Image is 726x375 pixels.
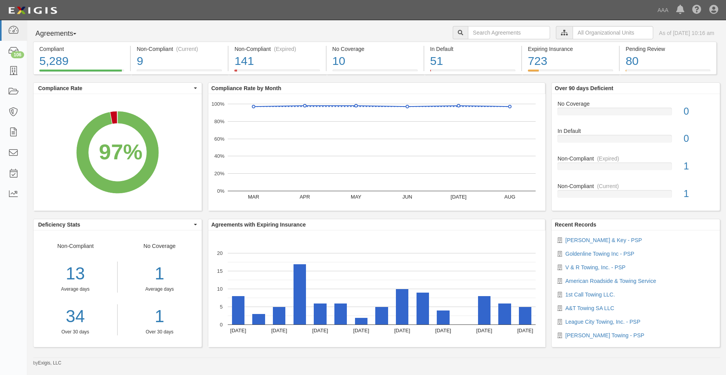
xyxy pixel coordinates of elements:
div: 13 [33,262,117,286]
div: In Default [552,127,720,135]
a: A&T Towing SA LLC [565,305,614,311]
div: Non-Compliant (Current) [137,45,222,53]
a: [PERSON_NAME] Towing - PSP [565,332,644,338]
button: Agreements [33,26,91,42]
text: [DATE] [450,194,466,200]
text: APR [299,194,310,200]
span: Compliance Rate [38,84,192,92]
a: No Coverage10 [327,70,424,76]
div: (Expired) [597,155,619,162]
a: 34 [33,304,117,329]
div: Non-Compliant (Expired) [234,45,320,53]
div: 5,289 [39,53,124,70]
a: [PERSON_NAME] & Key - PSP [565,237,642,243]
div: Non-Compliant [33,242,118,335]
a: In Default51 [424,70,521,76]
text: [DATE] [476,328,492,333]
div: 1 [123,262,196,286]
div: As of [DATE] 10:16 am [659,29,714,37]
div: No Coverage [332,45,418,53]
text: 40% [214,153,224,159]
div: Over 30 days [33,329,117,335]
a: Non-Compliant(Expired)141 [229,70,325,76]
a: Non-Compliant(Current)9 [131,70,228,76]
text: [DATE] [517,328,533,333]
text: 60% [214,136,224,141]
div: Non-Compliant [552,182,720,190]
div: 1 [678,159,720,173]
span: Deficiency Stats [38,221,192,228]
a: American Roadside & Towing Service [565,278,656,284]
text: 15 [217,268,222,274]
text: AUG [504,194,515,200]
div: Expiring Insurance [528,45,613,53]
text: [DATE] [230,328,246,333]
text: 80% [214,119,224,124]
input: Search Agreements [468,26,550,39]
a: Pending Review80 [620,70,717,76]
button: Deficiency Stats [33,219,202,230]
b: Over 90 days Deficient [555,85,613,91]
text: [DATE] [353,328,369,333]
div: Average days [33,286,117,293]
div: (Current) [597,182,619,190]
a: Exigis, LLC [38,360,62,366]
div: (Current) [176,45,198,53]
a: No Coverage0 [557,100,714,127]
text: 5 [220,304,223,310]
text: 20 [217,250,222,256]
text: 10 [217,286,222,292]
text: 0 [220,322,223,328]
a: 1st Call Towing LLC. [565,291,615,298]
div: No Coverage [118,242,202,335]
a: Goldenline Towing Inc - PSP [565,251,634,257]
text: 20% [214,171,224,176]
text: 0% [217,188,224,194]
svg: A chart. [208,94,545,211]
div: Average days [123,286,196,293]
div: No Coverage [552,100,720,108]
div: 80 [626,53,710,70]
div: 51 [430,53,515,70]
div: Non-Compliant [552,155,720,162]
a: Compliant5,289 [33,70,130,76]
b: Agreements with Expiring Insurance [211,222,306,228]
text: [DATE] [435,328,451,333]
div: Over 30 days [123,329,196,335]
div: 106 [11,51,24,58]
b: Recent Records [555,222,596,228]
a: Non-Compliant(Expired)1 [557,155,714,182]
a: In Default0 [557,127,714,155]
div: In Default [430,45,515,53]
div: 9 [137,53,222,70]
a: Non-Compliant(Current)1 [557,182,714,204]
a: 1 [123,304,196,329]
a: V & R Towing, Inc. - PSP [565,264,626,270]
text: JUN [402,194,412,200]
button: Compliance Rate [33,83,202,94]
div: Compliant [39,45,124,53]
small: by [33,360,62,366]
text: MAR [248,194,259,200]
text: MAY [351,194,362,200]
text: [DATE] [271,328,287,333]
img: logo-5460c22ac91f19d4615b14bd174203de0afe785f0fc80cf4dbbc73dc1793850b.png [6,3,60,17]
div: Pending Review [626,45,710,53]
div: 141 [234,53,320,70]
input: All Organizational Units [573,26,653,39]
b: Compliance Rate by Month [211,85,281,91]
text: [DATE] [394,328,410,333]
a: AAA [654,2,672,18]
a: Expiring Insurance723 [522,70,619,76]
svg: A chart. [208,230,545,347]
div: 97% [99,136,142,167]
i: Help Center - Complianz [692,5,701,15]
div: (Expired) [274,45,296,53]
a: League City Towing, Inc. - PSP [565,319,640,325]
div: 1 [678,187,720,201]
div: A chart. [33,94,202,211]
